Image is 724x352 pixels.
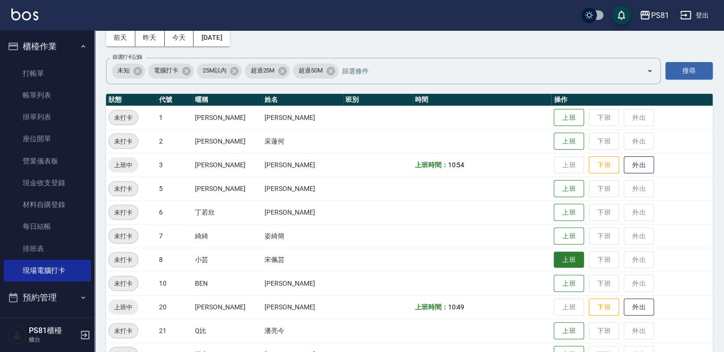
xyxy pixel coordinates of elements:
[157,248,193,271] td: 8
[448,161,464,169] span: 10:54
[4,238,91,260] a: 排班表
[193,248,262,271] td: 小芸
[11,9,38,20] img: Logo
[4,34,91,59] button: 櫃檯作業
[636,6,672,25] button: PS81
[4,194,91,216] a: 材料自購登錄
[197,63,242,79] div: 25M以內
[4,310,91,334] button: 報表及分析
[165,29,194,46] button: 今天
[551,94,713,106] th: 操作
[554,180,584,198] button: 上班
[106,29,135,46] button: 前天
[554,204,584,221] button: 上班
[4,216,91,237] a: 每日結帳
[157,224,193,248] td: 7
[262,94,343,106] th: 姓名
[193,129,262,153] td: [PERSON_NAME]
[262,200,343,224] td: [PERSON_NAME]
[245,66,280,75] span: 超過25M
[262,319,343,343] td: 潘亮今
[4,260,91,281] a: 現場電腦打卡
[624,298,654,316] button: 外出
[415,303,448,311] b: 上班時間：
[554,133,584,150] button: 上班
[157,295,193,319] td: 20
[665,62,713,80] button: 搜尋
[262,224,343,248] td: 姿綺簡
[109,231,138,241] span: 未打卡
[109,136,138,146] span: 未打卡
[193,271,262,295] td: BEN
[193,295,262,319] td: [PERSON_NAME]
[193,153,262,177] td: [PERSON_NAME]
[4,285,91,310] button: 預約管理
[4,172,91,194] a: 現金收支登錄
[262,153,343,177] td: [PERSON_NAME]
[293,66,328,75] span: 超過50M
[293,63,338,79] div: 超過50M
[4,128,91,150] a: 座位開單
[157,319,193,343] td: 21
[554,275,584,292] button: 上班
[109,113,138,123] span: 未打卡
[245,63,290,79] div: 超過25M
[157,106,193,129] td: 1
[194,29,230,46] button: [DATE]
[589,156,619,174] button: 下班
[29,326,77,335] h5: PS81櫃檯
[193,224,262,248] td: 綺綺
[262,106,343,129] td: [PERSON_NAME]
[554,227,584,245] button: 上班
[624,156,654,174] button: 外出
[193,106,262,129] td: [PERSON_NAME]
[108,160,138,170] span: 上班中
[262,248,343,271] td: 宋佩芸
[4,63,91,84] a: 打帳單
[4,150,91,172] a: 營業儀表板
[113,54,142,61] label: 篩選打卡記錄
[554,109,584,126] button: 上班
[157,271,193,295] td: 10
[554,322,584,340] button: 上班
[29,335,77,344] p: 櫃台
[157,153,193,177] td: 3
[157,94,193,106] th: 代號
[157,129,193,153] td: 2
[413,94,552,106] th: 時間
[197,66,232,75] span: 25M以內
[109,279,138,289] span: 未打卡
[343,94,413,106] th: 班別
[157,177,193,200] td: 5
[651,9,669,21] div: PS81
[109,326,138,336] span: 未打卡
[108,302,138,312] span: 上班中
[148,66,184,75] span: 電腦打卡
[8,325,26,344] img: Person
[676,7,713,24] button: 登出
[415,161,448,169] b: 上班時間：
[642,63,657,79] button: Open
[193,177,262,200] td: [PERSON_NAME]
[148,63,194,79] div: 電腦打卡
[262,295,343,319] td: [PERSON_NAME]
[112,63,145,79] div: 未知
[106,94,157,106] th: 狀態
[262,177,343,200] td: [PERSON_NAME]
[193,200,262,224] td: 丁若欣
[262,129,343,153] td: 采蓮何
[448,303,464,311] span: 10:49
[589,298,619,316] button: 下班
[109,255,138,265] span: 未打卡
[157,200,193,224] td: 6
[135,29,165,46] button: 昨天
[4,106,91,128] a: 掛單列表
[262,271,343,295] td: [PERSON_NAME]
[112,66,135,75] span: 未知
[612,6,631,25] button: save
[340,63,630,79] input: 篩選條件
[109,184,138,194] span: 未打卡
[193,94,262,106] th: 暱稱
[4,84,91,106] a: 帳單列表
[193,319,262,343] td: Q比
